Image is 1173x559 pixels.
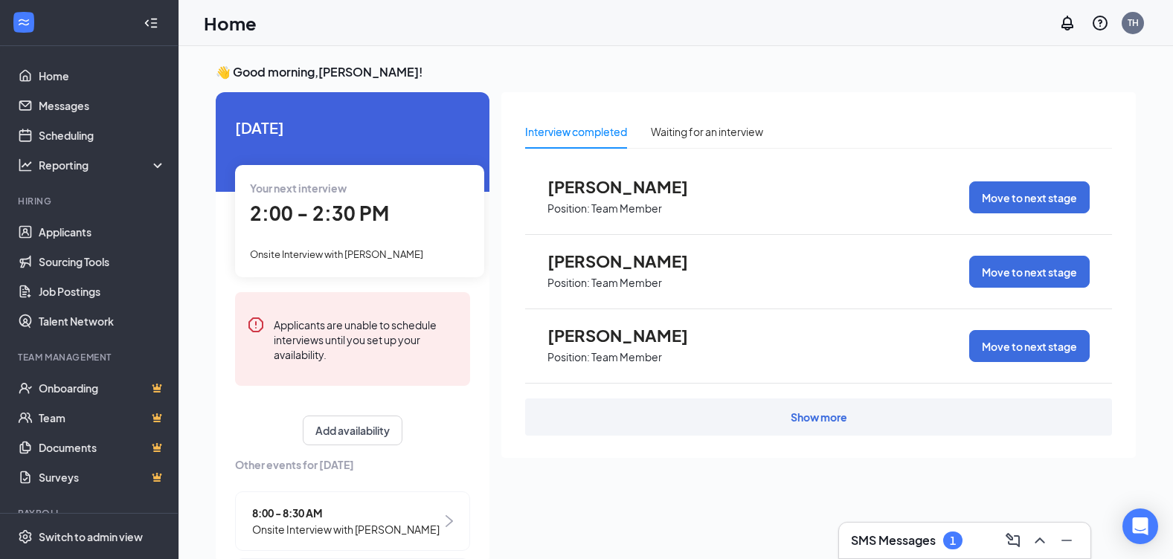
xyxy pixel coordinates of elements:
[39,403,166,433] a: TeamCrown
[18,351,163,363] div: Team Management
[274,316,458,362] div: Applicants are unable to schedule interviews until you set up your availability.
[18,195,163,207] div: Hiring
[250,248,423,260] span: Onsite Interview with [PERSON_NAME]
[18,529,33,544] svg: Settings
[651,123,763,140] div: Waiting for an interview
[216,64,1136,80] h3: 👋 Good morning, [PERSON_NAME] !
[39,373,166,403] a: OnboardingCrown
[18,507,163,520] div: Payroll
[969,181,1090,213] button: Move to next stage
[18,158,33,172] svg: Analysis
[851,532,936,549] h3: SMS Messages
[969,256,1090,288] button: Move to next stage
[950,534,956,547] div: 1
[39,247,166,277] a: Sourcing Tools
[547,201,590,216] p: Position:
[39,91,166,120] a: Messages
[39,462,166,492] a: SurveysCrown
[247,316,265,334] svg: Error
[591,201,662,216] p: Team Member
[1058,14,1076,32] svg: Notifications
[1004,531,1022,549] svg: ComposeMessage
[204,10,257,36] h1: Home
[39,529,143,544] div: Switch to admin view
[1058,531,1076,549] svg: Minimize
[252,521,440,537] span: Onsite Interview with [PERSON_NAME]
[250,201,389,225] span: 2:00 - 2:30 PM
[39,120,166,150] a: Scheduling
[39,217,166,247] a: Applicants
[39,277,166,306] a: Job Postings
[547,326,711,345] span: [PERSON_NAME]
[525,123,627,140] div: Interview completed
[39,158,167,172] div: Reporting
[547,350,590,364] p: Position:
[1128,16,1139,29] div: TH
[547,276,590,290] p: Position:
[144,16,158,30] svg: Collapse
[303,416,402,445] button: Add availability
[547,177,711,196] span: [PERSON_NAME]
[235,456,470,473] span: Other events for [DATE]
[16,15,31,30] svg: WorkstreamLogo
[591,276,662,290] p: Team Member
[1001,529,1025,552] button: ComposeMessage
[39,433,166,462] a: DocumentsCrown
[1028,529,1052,552] button: ChevronUp
[1055,529,1079,552] button: Minimize
[591,350,662,364] p: Team Member
[39,61,166,91] a: Home
[250,181,347,195] span: Your next interview
[1122,508,1158,544] div: Open Intercom Messenger
[252,505,440,521] span: 8:00 - 8:30 AM
[969,330,1090,362] button: Move to next stage
[547,251,711,271] span: [PERSON_NAME]
[39,306,166,336] a: Talent Network
[235,116,470,139] span: [DATE]
[1031,531,1049,549] svg: ChevronUp
[791,410,847,424] div: Show more
[1091,14,1109,32] svg: QuestionInfo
